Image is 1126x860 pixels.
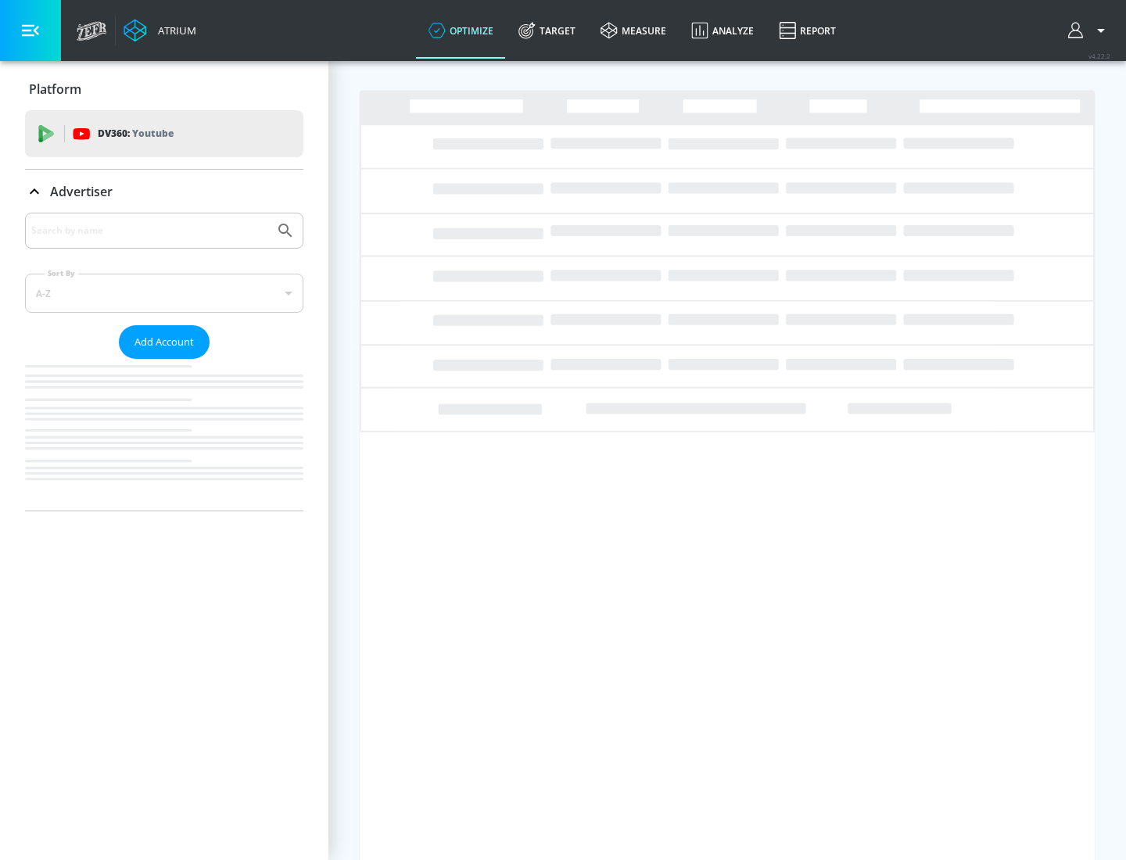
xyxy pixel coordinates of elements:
div: DV360: Youtube [25,110,303,157]
label: Sort By [45,268,78,278]
span: v 4.22.2 [1088,52,1110,60]
a: Report [766,2,848,59]
div: Atrium [152,23,196,38]
a: Atrium [124,19,196,42]
a: Target [506,2,588,59]
p: Platform [29,81,81,98]
p: Advertiser [50,183,113,200]
a: Analyze [679,2,766,59]
a: optimize [416,2,506,59]
div: Platform [25,67,303,111]
span: Add Account [134,333,194,351]
input: Search by name [31,220,268,241]
button: Add Account [119,325,210,359]
p: Youtube [132,125,174,142]
a: measure [588,2,679,59]
div: Advertiser [25,213,303,511]
p: DV360: [98,125,174,142]
nav: list of Advertiser [25,359,303,511]
div: A-Z [25,274,303,313]
div: Advertiser [25,170,303,213]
